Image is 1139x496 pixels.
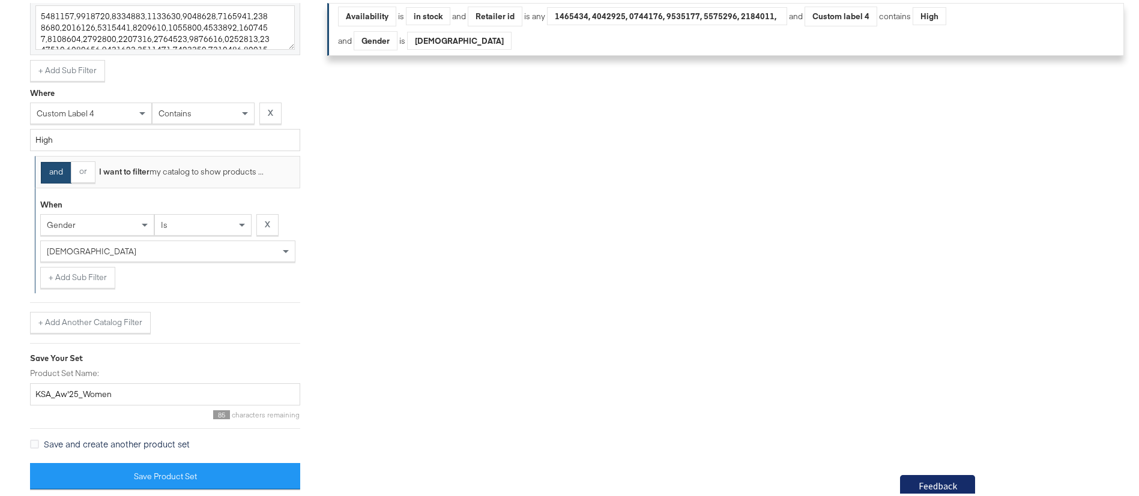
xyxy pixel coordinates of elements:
[37,105,94,116] span: custom label 4
[41,159,71,181] button: and
[522,8,547,19] div: is any
[47,243,136,254] span: [DEMOGRAPHIC_DATA]
[900,472,975,496] iframe: NPS Survey
[877,8,913,19] div: contains
[268,104,273,116] strong: X
[71,158,95,180] button: or
[47,217,76,227] span: gender
[259,100,282,121] button: X
[30,365,300,376] label: Product Set Name:
[256,211,279,233] button: X
[30,126,300,148] input: Enter a value for your filter
[159,105,192,116] span: contains
[30,350,300,361] div: Save Your Set
[30,407,300,416] div: characters remaining
[30,460,300,487] button: Save Product Set
[99,163,150,174] strong: I want to filter
[396,8,406,19] div: is
[548,4,787,22] div: 1465434, 4042925, 0744176, 9535177, 5575296, 2184011, 2739668, 5898452, 7068790, 5856592, 6645361...
[30,380,300,402] input: Give your set a descriptive name
[805,4,877,23] div: Custom label 4
[397,32,407,44] div: is
[354,29,397,47] div: Gender
[468,4,522,23] div: Retailer id
[406,4,450,22] div: in stock
[161,217,168,227] span: is
[339,4,396,23] div: Availability
[789,4,946,23] div: and
[265,216,270,227] strong: X
[44,435,190,447] span: Save and create another product set
[913,4,946,22] div: High
[35,2,295,47] textarea: 5481157,9918720,8334883,1133630,9048628,7165941,2388680,2016126,5315441,8209610,1055800,4533892,1...
[408,29,511,47] div: [DEMOGRAPHIC_DATA]
[213,407,230,416] span: 85
[338,28,512,48] div: and
[452,4,787,23] div: and
[30,309,151,330] button: + Add Another Catalog Filter
[95,163,264,175] div: my catalog to show products ...
[40,196,62,208] div: When
[40,264,115,285] button: + Add Sub Filter
[30,85,55,96] div: Where
[30,57,105,79] button: + Add Sub Filter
